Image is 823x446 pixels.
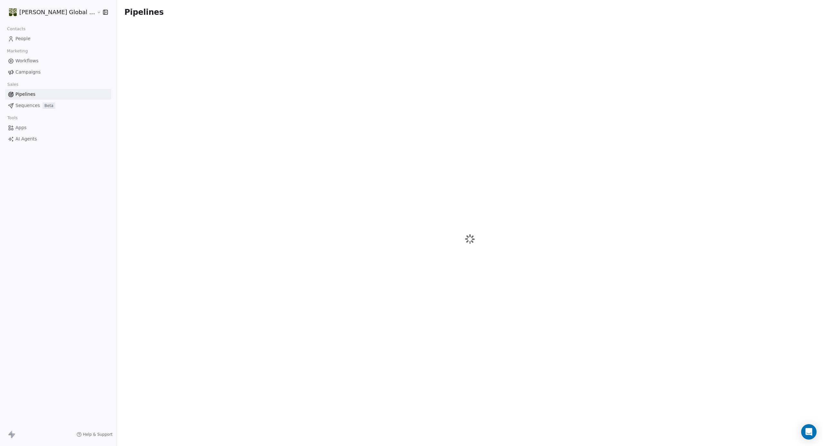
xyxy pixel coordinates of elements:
[9,8,17,16] img: Marque%20-%20Small%20(1).png
[15,69,41,76] span: Campaigns
[42,103,55,109] span: Beta
[5,67,111,77] a: Campaigns
[15,58,39,64] span: Workflows
[5,113,20,123] span: Tools
[83,432,113,437] span: Help & Support
[5,80,21,89] span: Sales
[124,8,164,17] span: Pipelines
[77,432,113,437] a: Help & Support
[5,89,111,100] a: Pipelines
[15,91,35,98] span: Pipelines
[5,134,111,144] a: AI Agents
[5,56,111,66] a: Workflows
[5,100,111,111] a: SequencesBeta
[801,424,817,440] div: Open Intercom Messenger
[4,24,28,34] span: Contacts
[15,35,31,42] span: People
[4,46,31,56] span: Marketing
[5,122,111,133] a: Apps
[15,136,37,142] span: AI Agents
[19,8,95,16] span: [PERSON_NAME] Global Consult
[15,124,27,131] span: Apps
[15,102,40,109] span: Sequences
[5,33,111,44] a: People
[8,7,92,18] button: [PERSON_NAME] Global Consult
